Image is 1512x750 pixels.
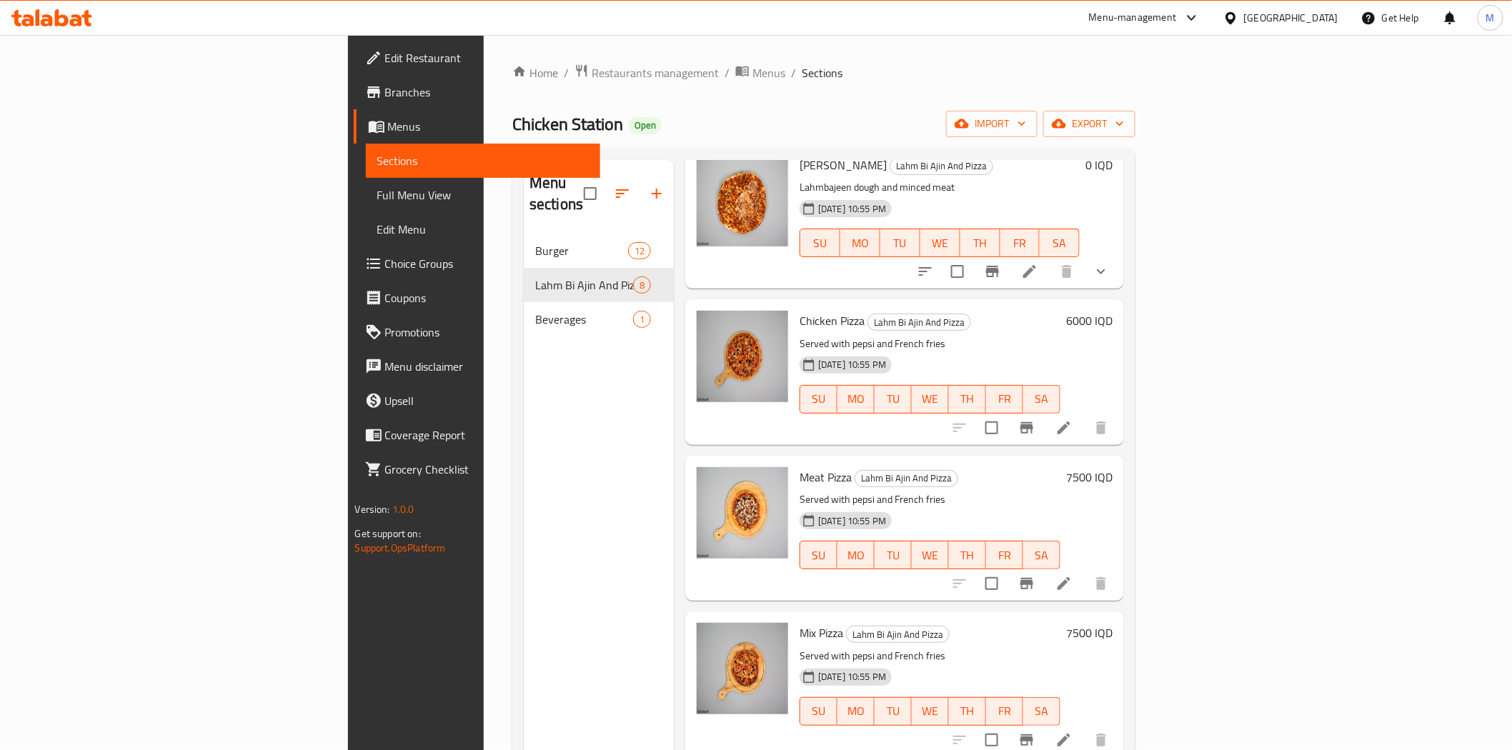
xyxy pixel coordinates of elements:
span: Edit Menu [377,221,589,238]
button: import [946,111,1038,137]
div: items [628,242,651,259]
span: FR [992,545,1018,566]
span: Coverage Report [385,426,589,444]
span: TU [880,701,906,721]
span: [DATE] 10:55 PM [812,202,892,216]
div: Menu-management [1089,9,1177,26]
button: FR [986,541,1023,569]
span: WE [926,233,955,254]
a: Menus [354,109,600,144]
h6: 7500 IQD [1066,623,1113,643]
button: TU [875,541,912,569]
span: FR [992,389,1018,409]
span: SA [1029,389,1055,409]
button: TH [949,697,986,726]
span: TH [955,701,980,721]
a: Edit Restaurant [354,41,600,75]
li: / [725,64,730,81]
a: Branches [354,75,600,109]
span: MO [846,233,875,254]
p: Served with pepsi and French fries [800,491,1060,509]
span: 1 [634,313,650,326]
span: [DATE] 10:55 PM [812,670,892,684]
span: FR [992,701,1018,721]
span: Mix Pizza [800,622,843,644]
span: Sort sections [605,176,640,211]
a: Edit Menu [366,212,600,246]
svg: Show Choices [1093,263,1110,280]
button: MO [840,229,880,257]
a: Coverage Report [354,418,600,452]
span: Menus [752,64,785,81]
div: Lahm Bi Ajin And Pizza8 [524,268,674,302]
span: Full Menu View [377,186,589,204]
button: SU [800,229,840,257]
span: SU [806,545,832,566]
span: Sections [377,152,589,169]
span: WE [917,545,943,566]
a: Full Menu View [366,178,600,212]
button: Add section [640,176,674,211]
span: Branches [385,84,589,101]
span: TH [955,389,980,409]
button: TU [875,385,912,414]
button: delete [1050,254,1084,289]
button: FR [1000,229,1040,257]
span: SA [1045,233,1074,254]
button: Branch-specific-item [975,254,1010,289]
span: TU [880,545,906,566]
span: Select to update [977,569,1007,599]
span: 12 [629,244,650,258]
div: items [633,276,651,294]
a: Edit menu item [1055,575,1073,592]
span: Select to update [942,256,973,286]
a: Support.OpsPlatform [355,539,446,557]
div: Lahm Bi Ajin And Pizza [846,626,950,643]
span: SU [806,233,835,254]
span: 8 [634,279,650,292]
button: WE [912,541,949,569]
span: Lahm Bi Ajin And Pizza [847,626,949,643]
button: WE [920,229,960,257]
button: delete [1084,566,1118,601]
button: TU [880,229,920,257]
span: Get support on: [355,524,421,543]
a: Menu disclaimer [354,349,600,384]
span: MO [843,545,869,566]
button: show more [1084,254,1118,289]
div: items [633,311,651,328]
span: WE [917,389,943,409]
span: [DATE] 10:55 PM [812,514,892,528]
div: Lahm Bi Ajin And Pizza [855,470,958,487]
a: Grocery Checklist [354,452,600,486]
span: Menus [388,118,589,135]
div: Open [629,117,662,134]
button: MO [837,541,875,569]
a: Upsell [354,384,600,418]
h6: 0 IQD [1085,155,1113,175]
span: 1.0.0 [392,500,414,519]
span: SA [1029,701,1055,721]
span: [PERSON_NAME] [800,154,887,176]
a: Coupons [354,281,600,315]
button: FR [986,385,1023,414]
span: Chicken Pizza [800,310,865,331]
h6: 6000 IQD [1066,311,1113,331]
nav: breadcrumb [512,64,1135,82]
span: SU [806,701,832,721]
button: SA [1023,541,1060,569]
button: TH [949,385,986,414]
img: Chicken Pizza [697,311,788,402]
span: Promotions [385,324,589,341]
a: Promotions [354,315,600,349]
span: Sections [802,64,842,81]
div: Beverages [535,311,633,328]
button: Branch-specific-item [1010,411,1044,445]
a: Sections [366,144,600,178]
span: Version: [355,500,390,519]
span: FR [1006,233,1035,254]
a: Menus [735,64,785,82]
button: SU [800,541,837,569]
div: Beverages1 [524,302,674,336]
button: sort-choices [908,254,942,289]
